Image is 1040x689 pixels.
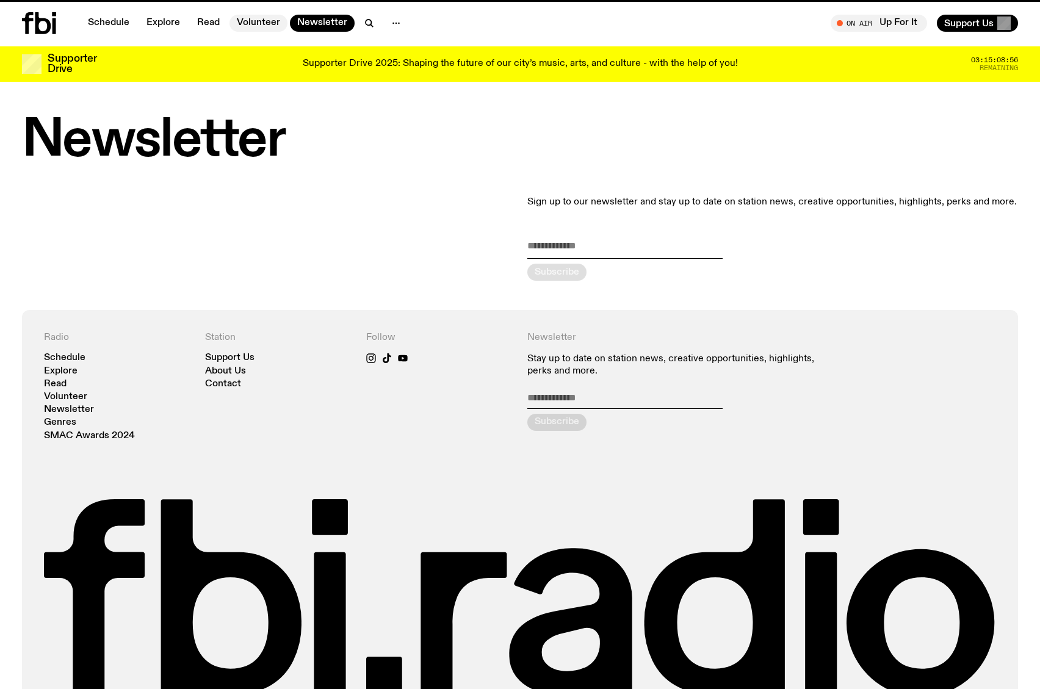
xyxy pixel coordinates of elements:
a: Read [190,15,227,32]
span: Remaining [980,65,1018,71]
a: Read [44,380,67,389]
span: Support Us [944,18,994,29]
h4: Station [205,332,352,344]
h4: Newsletter [527,332,835,344]
a: Explore [44,367,78,376]
a: About Us [205,367,246,376]
a: Support Us [205,353,255,363]
p: Supporter Drive 2025: Shaping the future of our city’s music, arts, and culture - with the help o... [303,59,738,70]
h4: Radio [44,332,190,344]
button: On AirUp For It [831,15,927,32]
button: Subscribe [527,414,587,431]
p: Sign up to our newsletter and stay up to date on station news, creative opportunities, highlights... [527,195,1018,209]
h3: Supporter Drive [48,54,96,74]
a: SMAC Awards 2024 [44,431,135,441]
a: Contact [205,380,241,389]
a: Explore [139,15,187,32]
span: 03:15:08:56 [971,57,1018,63]
button: Support Us [937,15,1018,32]
h4: Follow [366,332,513,344]
button: Subscribe [527,264,587,281]
p: Stay up to date on station news, creative opportunities, highlights, perks and more. [527,353,835,377]
a: Newsletter [290,15,355,32]
a: Newsletter [44,405,94,414]
a: Schedule [44,353,85,363]
a: Schedule [81,15,137,32]
a: Volunteer [44,392,87,402]
a: Genres [44,418,76,427]
a: Volunteer [229,15,287,32]
h1: Newsletter [22,116,1018,165]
